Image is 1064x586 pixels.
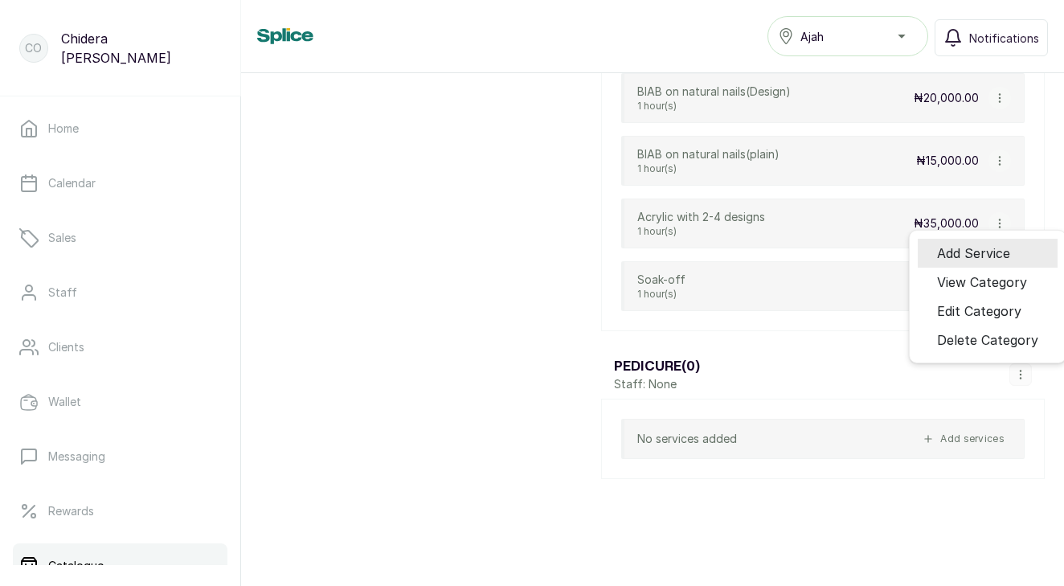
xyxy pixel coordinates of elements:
[937,244,1010,263] span: Add Service
[914,215,979,232] p: ₦35,000.00
[637,209,765,238] div: Acrylic with 2-4 designs1 hour(s)
[937,273,1027,292] span: View Category
[48,285,77,301] p: Staff
[48,339,84,355] p: Clients
[637,84,791,100] p: BIAB on natural nails(Design)
[767,16,928,56] button: Ajah
[637,162,780,175] p: 1 hour(s)
[48,175,96,191] p: Calendar
[637,431,737,447] p: No services added
[614,376,700,392] p: Staff: None
[637,272,685,301] div: Soak-off1 hour(s)
[637,225,765,238] p: 1 hour(s)
[13,325,227,370] a: Clients
[614,357,700,376] h3: PEDICURE ( 0 )
[937,301,1021,321] span: Edit Category
[800,28,824,45] span: Ajah
[969,30,1039,47] span: Notifications
[25,40,42,56] p: Co
[935,19,1048,56] button: Notifications
[48,230,76,246] p: Sales
[937,330,1038,350] span: Delete Category
[13,106,227,151] a: Home
[48,503,94,519] p: Rewards
[637,288,685,301] p: 1 hour(s)
[916,429,1011,449] button: Add services
[637,272,685,288] p: Soak-off
[48,394,81,410] p: Wallet
[637,146,780,162] p: BIAB on natural nails(plain)
[13,161,227,206] a: Calendar
[13,379,227,424] a: Wallet
[48,449,105,465] p: Messaging
[637,100,791,113] p: 1 hour(s)
[13,434,227,479] a: Messaging
[637,146,780,175] div: BIAB on natural nails(plain)1 hour(s)
[916,153,979,169] p: ₦15,000.00
[914,90,979,106] p: ₦20,000.00
[48,558,104,574] p: Catalogue
[637,209,765,225] p: Acrylic with 2-4 designs
[13,489,227,534] a: Rewards
[637,84,791,113] div: BIAB on natural nails(Design)1 hour(s)
[48,121,79,137] p: Home
[13,270,227,315] a: Staff
[13,215,227,260] a: Sales
[61,29,221,68] p: Chidera [PERSON_NAME]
